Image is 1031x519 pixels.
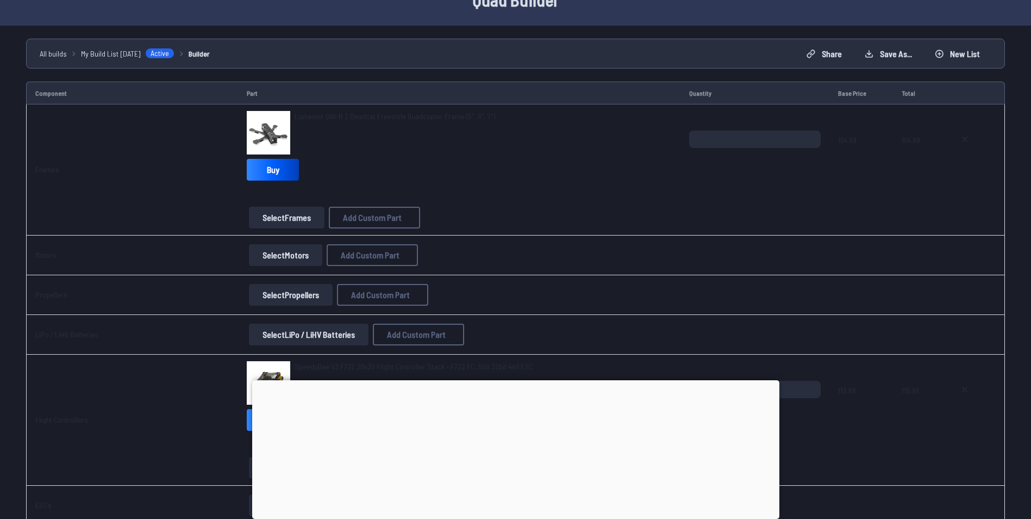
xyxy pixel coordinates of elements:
[295,361,533,372] a: SpeedyBee V3 F722 30x30 Flight Controller Stack - F722 FC, 50A 32bit 4in1 ESC
[337,284,428,306] button: Add Custom Part
[926,45,989,63] button: New List
[249,457,358,479] button: SelectFlight Controllers
[35,330,98,339] a: LiPo / LiHV Batteries
[247,207,327,228] a: SelectFrames
[902,381,934,433] span: 119.99
[838,131,884,183] span: 104.99
[35,501,52,510] a: ESCs
[680,82,829,104] td: Quantity
[35,165,59,174] a: Frames
[249,284,333,306] button: SelectPropellers
[295,112,495,121] span: Lumenier QAV-R 2 Deadcat Freestyle Quadcopter Frame (5", 6", 7")
[247,159,299,181] a: Buy
[238,82,680,104] td: Part
[902,131,934,183] span: 104.99
[893,82,942,104] td: Total
[295,362,533,371] span: SpeedyBee V3 F722 30x30 Flight Controller Stack - F722 FC, 50A 32bit 4in1 ESC
[351,291,410,299] span: Add Custom Part
[247,111,290,155] img: image
[247,324,371,345] a: SelectLiPo / LiHV Batteries
[329,207,420,228] button: Add Custom Part
[341,251,399,259] span: Add Custom Part
[247,409,299,431] a: Buy
[35,250,56,259] a: Motors
[295,111,495,122] a: Lumenier QAV-R 2 Deadcat Freestyle Quadcopter Frame (5", 6", 7")
[838,381,884,433] span: 119.99
[35,415,88,424] a: Flight Controllers
[387,330,446,339] span: Add Custom Part
[249,244,322,266] button: SelectMotors
[249,495,316,516] button: SelectESCs
[247,495,318,516] a: SelectESCs
[327,244,418,266] button: Add Custom Part
[247,361,290,405] img: image
[40,48,67,59] a: All builds
[247,284,335,306] a: SelectPropellers
[81,48,141,59] span: My Build List [DATE]
[145,48,174,59] span: Active
[249,324,368,345] button: SelectLiPo / LiHV Batteries
[252,380,779,516] iframe: Advertisement
[829,82,892,104] td: Base Price
[189,48,210,59] a: Builder
[797,45,851,63] button: Share
[249,207,324,228] button: SelectFrames
[35,290,67,299] a: Propellers
[81,48,174,59] a: My Build List [DATE]Active
[247,457,360,479] a: SelectFlight Controllers
[247,244,324,266] a: SelectMotors
[855,45,921,63] button: Save as...
[343,213,402,222] span: Add Custom Part
[373,324,464,345] button: Add Custom Part
[26,82,238,104] td: Component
